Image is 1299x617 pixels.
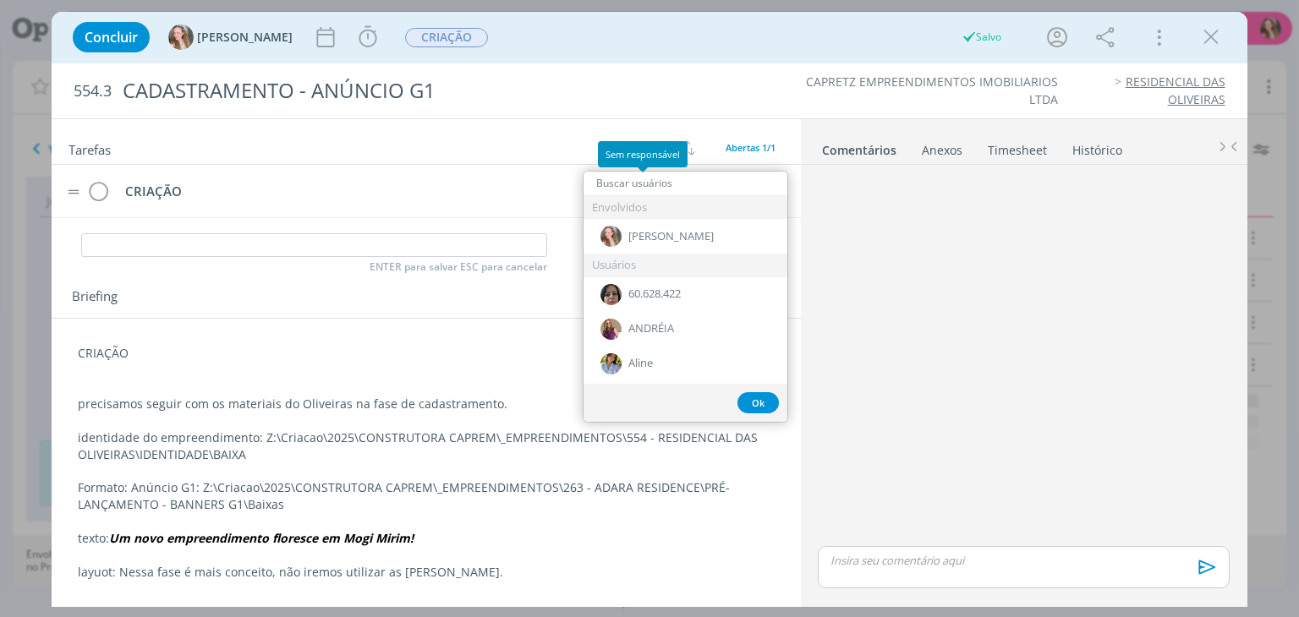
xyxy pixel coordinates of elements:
div: Envolvidos [584,196,787,219]
img: arrow-down-up.svg [683,140,695,156]
div: Sem responsável [598,141,688,167]
div: Anexos [922,142,962,159]
input: Buscar usuários [584,172,787,195]
p: layuot: Nessa fase é mais conceito, não iremos utilizar as [PERSON_NAME]. [78,564,774,581]
div: Salvo [962,30,1001,45]
button: Ok [737,392,779,413]
img: 6 [600,284,622,305]
span: [PERSON_NAME] [197,31,293,43]
span: ANDRÉIA [628,322,674,336]
span: Briefing [72,290,118,312]
p: texto: [78,530,774,547]
img: G [168,25,194,50]
button: G[PERSON_NAME] [168,25,293,50]
img: A [600,353,622,374]
span: 60.628.422 [628,287,681,301]
p: Formato: Anúncio G1: Z:\Criacao\2025\CONSTRUTORA CAPREM\_EMPREENDIMENTOS\263 - ADARA RESIDENCE\PR... [78,479,774,513]
img: G [600,226,622,247]
span: Concluir [85,30,138,44]
div: CRIAÇÃO [118,181,616,202]
div: Usuários [584,254,787,276]
a: CAPRETZ EMPREENDIMENTOS IMOBILIARIOS LTDA [806,74,1058,106]
button: CRIAÇÃO [404,27,489,48]
a: Histórico [1072,134,1123,159]
a: Timesheet [987,134,1048,159]
span: Aline [628,357,653,370]
div: CADASTRAMENTO - ANÚNCIO G1 [115,70,738,112]
span: 554.3 [74,82,112,101]
span: Abertas 1/1 [726,141,776,154]
p: precisamos seguir com os materiais do Oliveiras na fase de cadastramento. [78,396,774,412]
span: CRIAÇÃO [405,28,488,47]
div: dialog [52,12,1247,607]
a: Comentários [821,134,897,159]
p: CRIAÇÃO [78,345,774,362]
img: A [600,319,622,340]
span: ENTER para salvar ESC para cancelar [370,260,547,274]
p: identidade do empreendimento: Z:\Criacao\2025\CONSTRUTORA CAPREM\_EMPREENDIMENTOS\554 - RESIDENCI... [78,429,774,463]
span: [PERSON_NAME] [628,230,714,243]
em: Um novo empreendimento floresce em Mogi Mirim! [109,530,414,546]
span: Tarefas [69,138,111,158]
button: Concluir [73,22,150,52]
a: RESIDENCIAL DAS OLIVEIRAS [1126,74,1225,106]
img: drag-icon.svg [68,189,79,194]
